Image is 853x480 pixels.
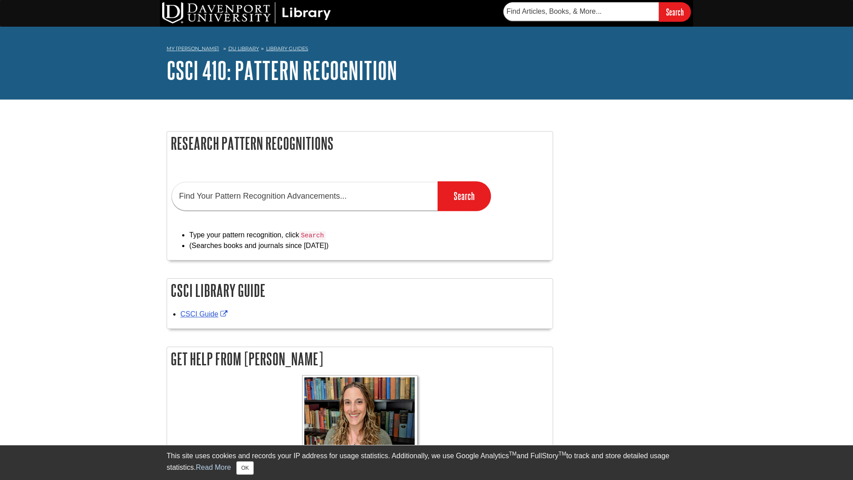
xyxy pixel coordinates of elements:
h2: CSCI Library Guide [167,279,553,302]
a: CSCI 410: Pattern Recognition [167,56,397,84]
input: Find Articles, Books, & More... [503,2,659,21]
li: (Searches books and journals since [DATE]) [189,240,548,251]
button: Close [236,461,254,475]
input: Search [438,181,491,211]
sup: TM [558,451,566,457]
img: Profile Photo [302,375,418,457]
a: Profile Photo [PERSON_NAME] [171,375,548,476]
code: Search [299,231,326,240]
sup: TM [509,451,516,457]
a: Library Guides [266,45,308,52]
a: Link opens in new window [180,310,230,318]
h2: Get Help From [PERSON_NAME] [167,347,553,371]
h2: Research Pattern Recognitions [167,132,553,155]
nav: breadcrumb [167,43,686,57]
a: DU Library [228,45,259,52]
a: Read More [196,464,231,471]
div: This site uses cookies and records your IP address for usage statistics. Additionally, we use Goo... [167,451,686,475]
input: Find Your Pattern Recognition Advancements... [171,182,438,211]
li: Type your pattern recognition, click [189,230,548,241]
a: My [PERSON_NAME] [167,45,219,52]
img: DU Library [162,2,331,24]
input: Search [659,2,691,21]
form: Searches DU Library's articles, books, and more [503,2,691,21]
